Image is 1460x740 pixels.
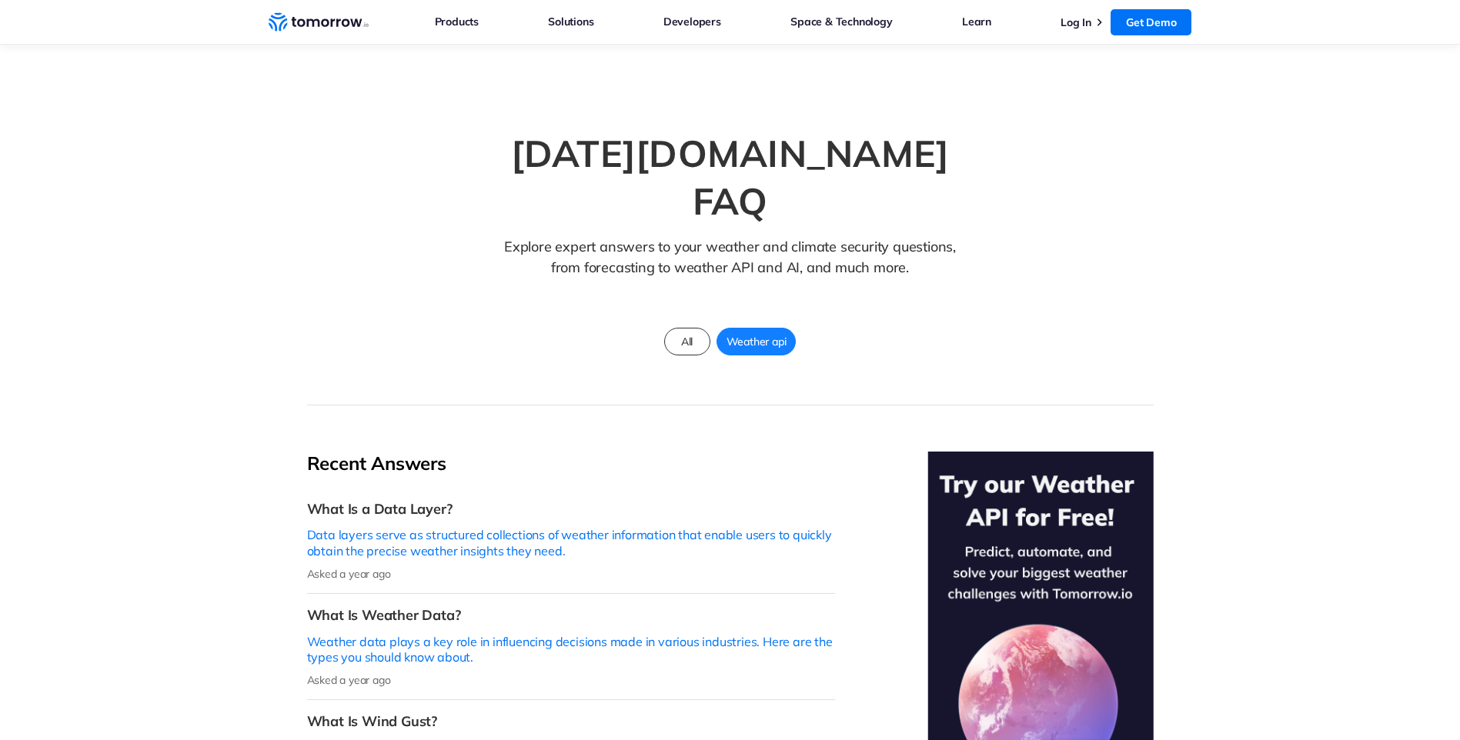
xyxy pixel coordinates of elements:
span: Weather api [717,332,796,352]
h3: What Is Weather Data? [307,606,835,624]
a: Log In [1061,15,1091,29]
a: Learn [962,12,991,32]
a: Products [435,12,479,32]
a: All [664,328,710,355]
p: Weather data plays a key role in influencing decisions made in various industries. Here are the t... [307,634,835,666]
a: Home link [269,11,369,34]
h3: What Is Wind Gust? [307,712,835,730]
a: Space & Technology [790,12,892,32]
p: Asked a year ago [307,673,835,687]
h2: Recent Answers [307,452,835,475]
a: Weather api [717,328,797,355]
a: Developers [663,12,721,32]
h3: What Is a Data Layer? [307,500,835,518]
p: Asked a year ago [307,567,835,581]
a: Solutions [548,12,593,32]
span: All [672,332,702,352]
a: Get Demo [1111,9,1191,35]
a: What Is Weather Data?Weather data plays a key role in influencing decisions made in various indus... [307,594,835,700]
p: Data layers serve as structured collections of weather information that enable users to quickly o... [307,527,835,559]
p: Explore expert answers to your weather and climate security questions, from forecasting to weathe... [497,236,963,302]
a: What Is a Data Layer?Data layers serve as structured collections of weather information that enab... [307,488,835,594]
h1: [DATE][DOMAIN_NAME] FAQ [469,129,992,225]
